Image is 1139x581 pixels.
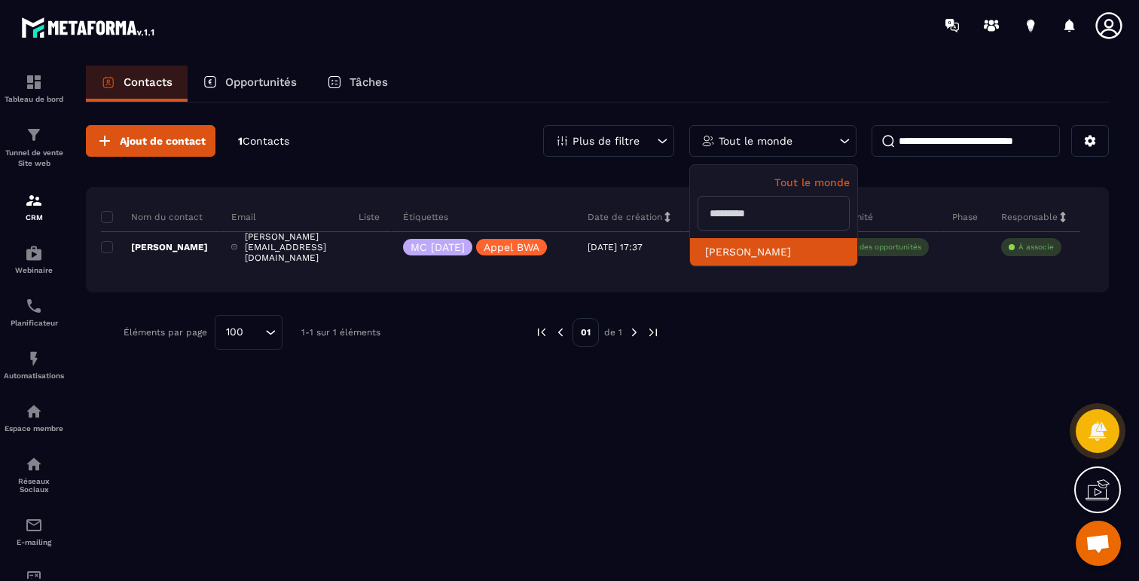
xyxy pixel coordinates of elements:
[25,516,43,534] img: email
[124,327,207,338] p: Éléments par page
[25,455,43,473] img: social-network
[4,148,64,169] p: Tunnel de vente Site web
[573,318,599,347] p: 01
[25,244,43,262] img: automations
[588,242,643,252] p: [DATE] 17:37
[215,315,282,350] div: Search for option
[4,95,64,103] p: Tableau de bord
[188,66,312,102] a: Opportunités
[4,319,64,327] p: Planificateur
[698,176,850,188] p: Tout le monde
[952,211,978,223] p: Phase
[221,324,249,341] span: 100
[359,211,380,223] p: Liste
[243,135,289,147] span: Contacts
[4,115,64,180] a: formationformationTunnel de vente Site web
[1076,521,1121,566] div: Ouvrir le chat
[101,211,203,223] p: Nom du contact
[690,238,857,266] li: [PERSON_NAME]
[25,126,43,144] img: formation
[231,211,256,223] p: Email
[4,180,64,233] a: formationformationCRM
[646,326,660,339] img: next
[86,66,188,102] a: Contacts
[484,242,539,252] p: Appel BWA
[4,62,64,115] a: formationformationTableau de bord
[837,242,921,252] p: Créer des opportunités
[301,327,380,338] p: 1-1 sur 1 éléments
[238,134,289,148] p: 1
[4,266,64,274] p: Webinaire
[25,350,43,368] img: automations
[604,326,622,338] p: de 1
[225,75,297,89] p: Opportunités
[628,326,641,339] img: next
[403,211,448,223] p: Étiquettes
[4,233,64,286] a: automationsautomationsWebinaire
[25,402,43,420] img: automations
[120,133,206,148] span: Ajout de contact
[350,75,388,89] p: Tâches
[588,211,662,223] p: Date de création
[4,505,64,558] a: emailemailE-mailing
[573,136,640,146] p: Plus de filtre
[4,391,64,444] a: automationsautomationsEspace membre
[4,477,64,494] p: Réseaux Sociaux
[4,286,64,338] a: schedulerschedulerPlanificateur
[4,538,64,546] p: E-mailing
[249,324,261,341] input: Search for option
[1001,211,1058,223] p: Responsable
[4,444,64,505] a: social-networksocial-networkRéseaux Sociaux
[25,297,43,315] img: scheduler
[101,241,208,253] p: [PERSON_NAME]
[4,338,64,391] a: automationsautomationsAutomatisations
[411,242,465,252] p: MC [DATE]
[4,424,64,433] p: Espace membre
[1018,242,1054,252] p: À associe
[719,136,792,146] p: Tout le monde
[124,75,173,89] p: Contacts
[4,213,64,222] p: CRM
[312,66,403,102] a: Tâches
[25,73,43,91] img: formation
[4,372,64,380] p: Automatisations
[25,191,43,209] img: formation
[21,14,157,41] img: logo
[86,125,215,157] button: Ajout de contact
[535,326,548,339] img: prev
[554,326,567,339] img: prev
